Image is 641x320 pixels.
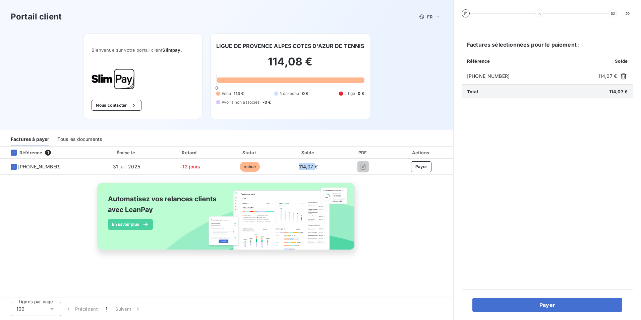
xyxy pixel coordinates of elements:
span: échue [240,162,260,172]
span: +12 jours [179,164,200,169]
span: 31 juil. 2025 [113,164,140,169]
div: Actions [391,149,452,156]
button: Nous contacter [92,100,141,111]
div: Factures à payer [11,132,49,146]
h6: LIGUE DE PROVENCE ALPES COTES D'AZUR DE TENNIS [216,42,364,50]
span: [PHONE_NUMBER] [467,73,595,79]
span: -0 € [263,99,271,105]
span: 1 [45,150,51,156]
h2: 114,08 € [216,55,364,75]
span: 114,07 € [299,164,318,169]
span: Référence [467,58,490,64]
span: 100 [16,306,24,312]
span: Non-échu [280,91,299,97]
button: Précédent [61,302,102,316]
h3: Portail client [11,11,62,23]
button: 1 [102,302,111,316]
span: [PHONE_NUMBER] [18,163,61,170]
div: Tous les documents [57,132,102,146]
div: Statut [222,149,278,156]
span: 114 € [234,91,244,97]
span: Solde [615,58,628,64]
div: Solde [281,149,336,156]
span: 0 € [358,91,364,97]
span: Slimpay [162,47,180,53]
span: Bienvenue sur votre portail client . [92,47,194,53]
span: 0 [215,85,218,91]
span: Litige [344,91,355,97]
span: Total [467,89,478,94]
button: Suivant [111,302,145,316]
span: 114,07 € [609,89,628,94]
img: banner [91,179,362,261]
span: 114,07 € [598,73,617,79]
img: Company logo [92,69,134,89]
span: Avoirs non associés [222,99,260,105]
div: PDF [339,149,388,156]
div: Émise le [95,149,158,156]
button: Payer [411,161,432,172]
span: Échu [222,91,231,97]
span: FR [427,14,432,19]
h6: Factures sélectionnées pour le paiement : [462,41,633,54]
span: 1 [106,306,107,312]
button: Payer [472,298,622,312]
div: Référence [5,150,42,156]
div: Retard [161,149,219,156]
span: 0 € [302,91,308,97]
